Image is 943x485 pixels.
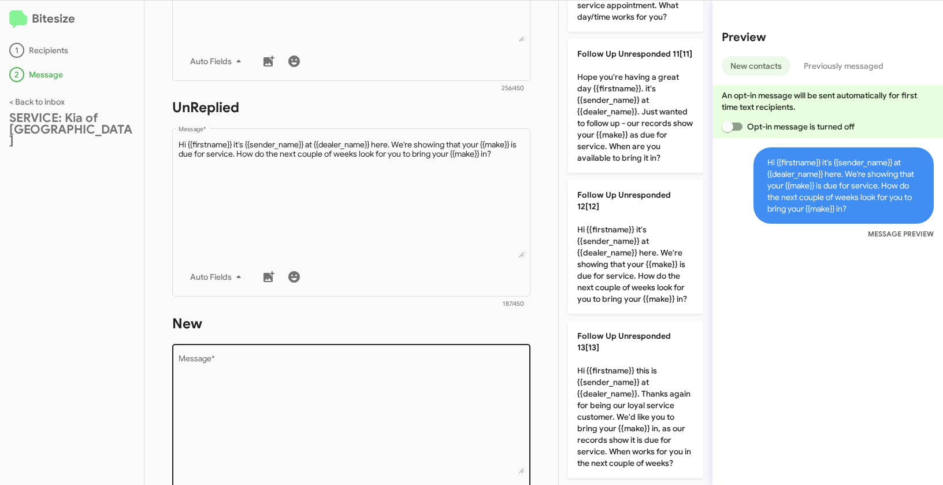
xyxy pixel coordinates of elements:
[577,49,692,59] span: Follow Up Unresponded 11[11]
[503,301,524,308] mat-hint: 187/450
[577,190,671,212] span: Follow Up Unresponded 12[12]
[722,90,934,113] p: An opt-in message will be sent automatically for first time text recipients.
[577,331,671,353] span: Follow Up Unresponded 13[13]
[502,85,524,92] mat-hint: 256/450
[747,120,855,134] span: Opt-in message is turned off
[9,67,24,82] div: 2
[9,10,135,29] h2: Bitesize
[795,56,892,76] button: Previously messaged
[804,56,883,76] span: Previously messaged
[722,56,790,76] button: New contacts
[868,228,934,240] small: MESSAGE PREVIEW
[568,180,703,314] p: Hi {{firstname}} it's {{sender_name}} at {{dealer_name}} here. We're showing that your {{make}} i...
[9,67,135,82] div: Message
[9,112,135,147] div: SERVICE: Kia of [GEOGRAPHIC_DATA]
[181,266,255,287] button: Auto Fields
[9,43,135,58] div: Recipients
[753,147,934,224] span: Hi {{firstname}} it's {{sender_name}} at {{dealer_name}} here. We're showing that your {{make}} i...
[9,43,24,58] div: 1
[181,51,255,72] button: Auto Fields
[568,39,703,173] p: Hope you're having a great day {{firstname}}. it's {{sender_name}} at {{dealer_name}}. Just wante...
[172,98,530,117] h1: UnReplied
[9,97,65,107] a: < Back to inbox
[190,51,246,72] span: Auto Fields
[568,321,703,478] p: Hi {{firstname}} this is {{sender_name}} at {{dealer_name}}. Thanks again for being our loyal ser...
[190,266,246,287] span: Auto Fields
[722,28,934,47] h2: Preview
[172,314,530,333] h1: New
[9,10,27,29] img: logo-minimal.svg
[730,56,782,76] span: New contacts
